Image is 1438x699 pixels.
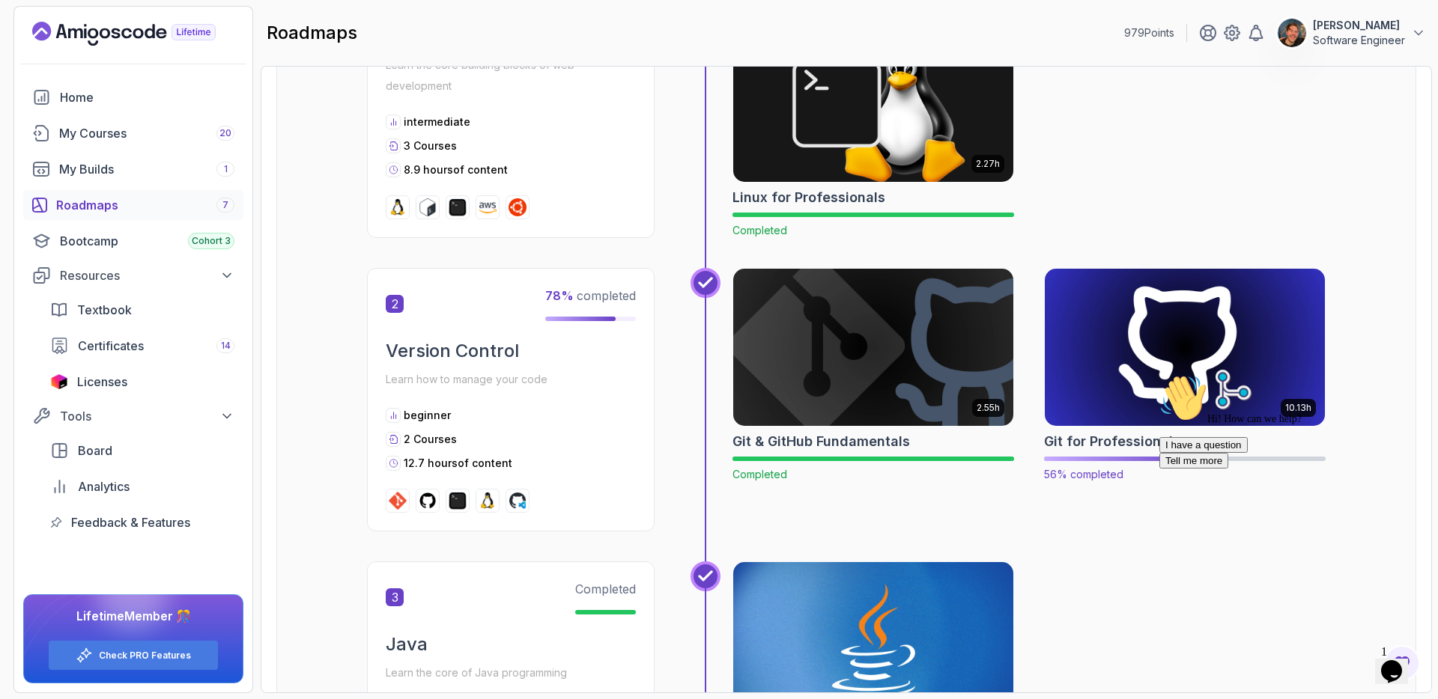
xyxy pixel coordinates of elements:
[32,22,250,46] a: Landing page
[59,160,234,178] div: My Builds
[219,127,231,139] span: 20
[78,337,144,355] span: Certificates
[419,198,437,216] img: bash logo
[41,295,243,325] a: textbook
[23,262,243,289] button: Resources
[99,650,191,662] a: Check PRO Features
[1124,25,1174,40] p: 979 Points
[6,85,75,100] button: Tell me more
[1313,18,1405,33] p: [PERSON_NAME]
[41,471,243,501] a: analytics
[389,198,407,216] img: linux logo
[386,55,636,97] p: Learn the core building blocks of web development
[1375,639,1423,684] iframe: chat widget
[56,196,234,214] div: Roadmaps
[479,198,497,216] img: aws logo
[41,367,243,397] a: licenses
[545,288,574,303] span: 78 %
[1278,19,1306,47] img: user profile image
[733,25,1013,183] img: Linux for Professionals card
[449,198,467,216] img: terminal logo
[41,331,243,361] a: certificates
[23,190,243,220] a: roadmaps
[6,69,94,85] button: I have a question
[386,369,636,390] p: Learn how to manage your code
[1277,18,1426,48] button: user profile image[PERSON_NAME]Software Engineer
[6,6,276,100] div: 👋Hi! How can we help?I have a questionTell me more
[71,513,190,531] span: Feedback & Features
[222,199,228,211] span: 7
[732,25,1014,239] a: Linux for Professionals card2.27hLinux for ProfessionalsCompleted
[48,640,219,671] button: Check PRO Features
[23,118,243,148] a: courses
[404,139,457,152] span: 3 Courses
[404,456,512,471] p: 12.7 hours of content
[6,6,54,54] img: :wave:
[545,288,636,303] span: completed
[23,154,243,184] a: builds
[224,163,228,175] span: 1
[192,235,231,247] span: Cohort 3
[732,468,787,480] span: Completed
[386,295,404,313] span: 2
[1044,431,1180,452] h2: Git for Professionals
[6,45,148,56] span: Hi! How can we help?
[1153,368,1423,632] iframe: chat widget
[1044,468,1123,480] span: 56% completed
[386,339,636,363] h2: Version Control
[733,269,1013,426] img: Git & GitHub Fundamentals card
[60,266,234,284] div: Resources
[386,662,636,683] p: Learn the core of Java programming
[386,588,404,606] span: 3
[732,187,885,208] h2: Linux for Professionals
[732,224,787,236] span: Completed
[23,226,243,256] a: bootcamp
[404,115,470,129] p: intermediate
[732,431,910,452] h2: Git & GitHub Fundamentals
[60,407,234,425] div: Tools
[976,158,1000,170] p: 2.27h
[509,198,527,216] img: ubuntu logo
[732,268,1014,482] a: Git & GitHub Fundamentals card2.55hGit & GitHub FundamentalsCompleted
[509,492,527,510] img: codespaces logo
[389,492,407,510] img: git logo
[78,477,130,495] span: Analytics
[1038,265,1332,430] img: Git for Professionals card
[404,408,451,423] p: beginner
[50,374,68,389] img: jetbrains icon
[23,82,243,112] a: home
[60,232,234,250] div: Bootcamp
[1313,33,1405,48] p: Software Engineer
[449,492,467,510] img: terminal logo
[221,340,231,352] span: 14
[41,436,243,466] a: board
[575,582,636,596] span: Completed
[386,632,636,656] h2: Java
[77,373,127,391] span: Licenses
[78,442,112,460] span: Board
[1044,268,1326,482] a: Git for Professionals card10.13hGit for Professionals56% completed
[41,507,243,537] a: feedback
[23,403,243,430] button: Tools
[59,124,234,142] div: My Courses
[267,21,357,45] h2: roadmaps
[419,492,437,510] img: github logo
[977,402,1000,414] p: 2.55h
[404,433,457,445] span: 2 Courses
[60,88,234,106] div: Home
[479,492,497,510] img: linux logo
[404,162,508,177] p: 8.9 hours of content
[77,301,132,319] span: Textbook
